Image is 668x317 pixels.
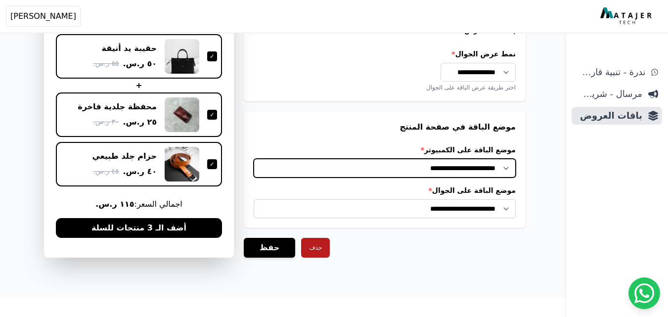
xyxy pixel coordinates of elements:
[301,238,330,258] button: حذف
[6,6,81,27] button: [PERSON_NAME]
[244,238,295,258] button: حفظ
[165,97,199,132] img: محفظة جلدية فاخرة
[123,166,157,178] span: ٤٠ ر.س.
[165,147,199,181] img: حزام جلد طبيعي
[92,151,157,162] div: حزام جلد طبيعي
[576,65,645,79] span: ندرة - تنبية قارب علي النفاذ
[56,218,222,238] button: أضف الـ 3 منتجات للسلة
[123,58,157,70] span: ٥٠ ر.س.
[600,7,654,25] img: MatajerTech Logo
[93,117,119,128] span: ٣٠ ر.س.
[254,145,516,155] label: موضع الباقة على الكمبيوتر
[254,84,516,91] div: اختر طريقة عرض الباقة على الجوال
[254,121,516,133] h3: موضع الباقة في صفحة المنتج
[93,167,119,177] span: ٤٥ ر.س.
[165,39,199,74] img: حقيبة يد أنيقة
[576,109,642,123] span: باقات العروض
[56,198,222,210] span: اجمالي السعر:
[254,49,516,59] label: نمط عرض الجوال
[95,199,134,209] b: ١١٥ ر.س.
[102,43,157,54] div: حقيبة يد أنيقة
[576,87,642,101] span: مرسال - شريط دعاية
[10,10,76,22] span: [PERSON_NAME]
[56,80,222,91] div: +
[78,101,157,112] div: محفظة جلدية فاخرة
[254,185,516,195] label: موضع الباقة على الجوال
[91,222,186,234] span: أضف الـ 3 منتجات للسلة
[93,59,119,69] span: ٥٥ ر.س.
[123,116,157,128] span: ٢٥ ر.س.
